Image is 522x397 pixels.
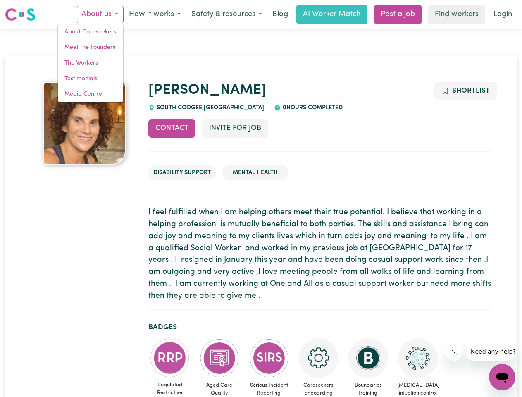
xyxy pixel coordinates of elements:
[434,82,497,100] button: Add to shortlist
[428,5,485,24] a: Find workers
[57,24,124,103] div: About us
[76,6,124,23] button: About us
[466,342,515,361] iframe: Message from company
[374,5,422,24] a: Post a job
[222,165,288,181] li: Mental Health
[452,87,490,94] span: Shortlist
[58,71,123,87] a: Testimonials
[58,55,123,71] a: The Workers
[296,5,367,24] a: AI Worker Match
[299,338,338,378] img: CS Academy: Careseekers Onboarding course completed
[281,105,343,111] span: 0 hours completed
[150,338,190,378] img: CS Academy: Regulated Restrictive Practices course completed
[148,323,492,332] h2: Badges
[58,24,123,40] a: About Careseekers
[148,83,266,98] a: [PERSON_NAME]
[186,6,267,23] button: Safety & resources
[31,82,138,165] a: Belinda's profile picture'
[43,82,126,165] img: Belinda
[148,119,195,137] button: Contact
[5,5,36,24] a: Careseekers logo
[446,344,462,361] iframe: Close message
[489,5,517,24] a: Login
[124,6,186,23] button: How it works
[249,338,289,378] img: CS Academy: Serious Incident Reporting Scheme course completed
[148,207,492,302] p: I feel fulfilled when I am helping others meet their true potential. I believe that working in a ...
[489,364,515,390] iframe: Button to launch messaging window
[348,338,388,378] img: CS Academy: Boundaries in care and support work course completed
[5,7,36,22] img: Careseekers logo
[5,6,50,12] span: Need any help?
[398,338,438,378] img: CS Academy: COVID-19 Infection Control Training course completed
[58,40,123,55] a: Meet the Founders
[58,86,123,102] a: Media Centre
[200,338,239,378] img: CS Academy: Aged Care Quality Standards & Code of Conduct course completed
[155,105,265,111] span: SOUTH COOGEE , [GEOGRAPHIC_DATA]
[148,165,216,181] li: Disability Support
[202,119,268,137] button: Invite for Job
[267,5,293,24] a: Blog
